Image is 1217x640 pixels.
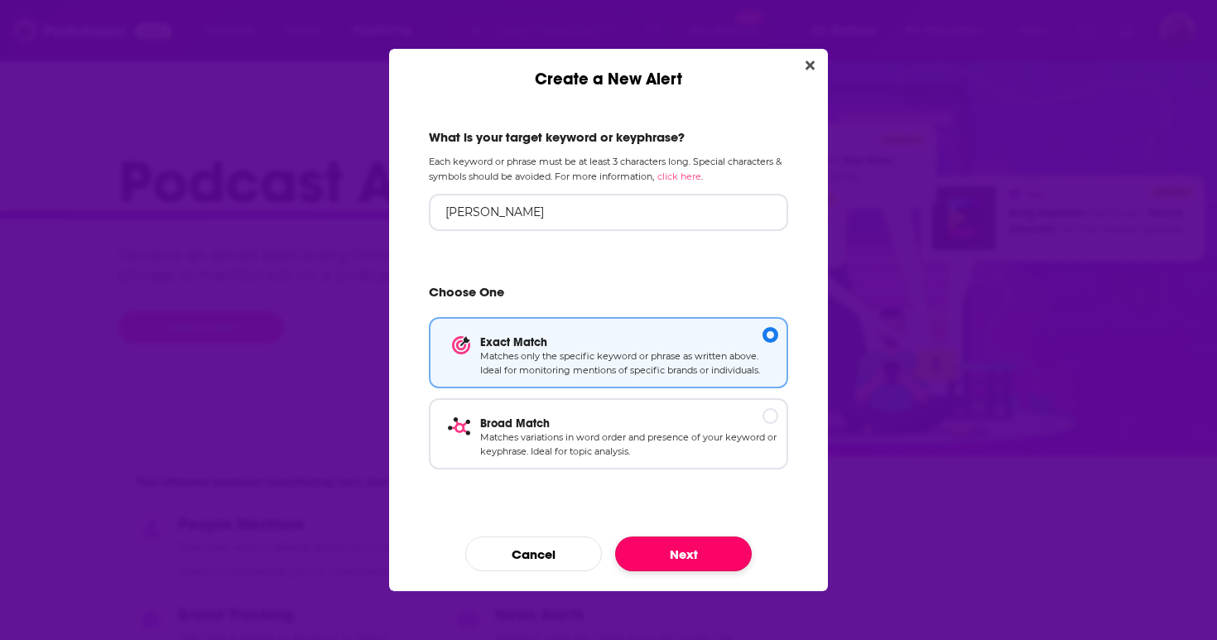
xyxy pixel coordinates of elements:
p: Matches variations in word order and presence of your keyword or keyphrase. Ideal for topic analy... [480,431,778,460]
div: Create a New Alert [389,49,828,89]
button: Next [615,537,752,571]
button: Close [799,55,821,76]
a: click here [657,171,701,182]
h2: Choose One [429,284,788,307]
p: Matches only the specific keyword or phrase as written above. Ideal for monitoring mentions of sp... [480,349,778,378]
h2: What is your target keyword or keyphrase? [429,129,788,145]
button: Cancel [465,537,602,571]
input: Ex: brand name, person, topic [429,194,788,231]
p: Each keyword or phrase must be at least 3 characters long. Special characters & symbols should be... [429,155,788,183]
p: Exact Match [480,335,778,349]
p: Broad Match [480,416,778,431]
